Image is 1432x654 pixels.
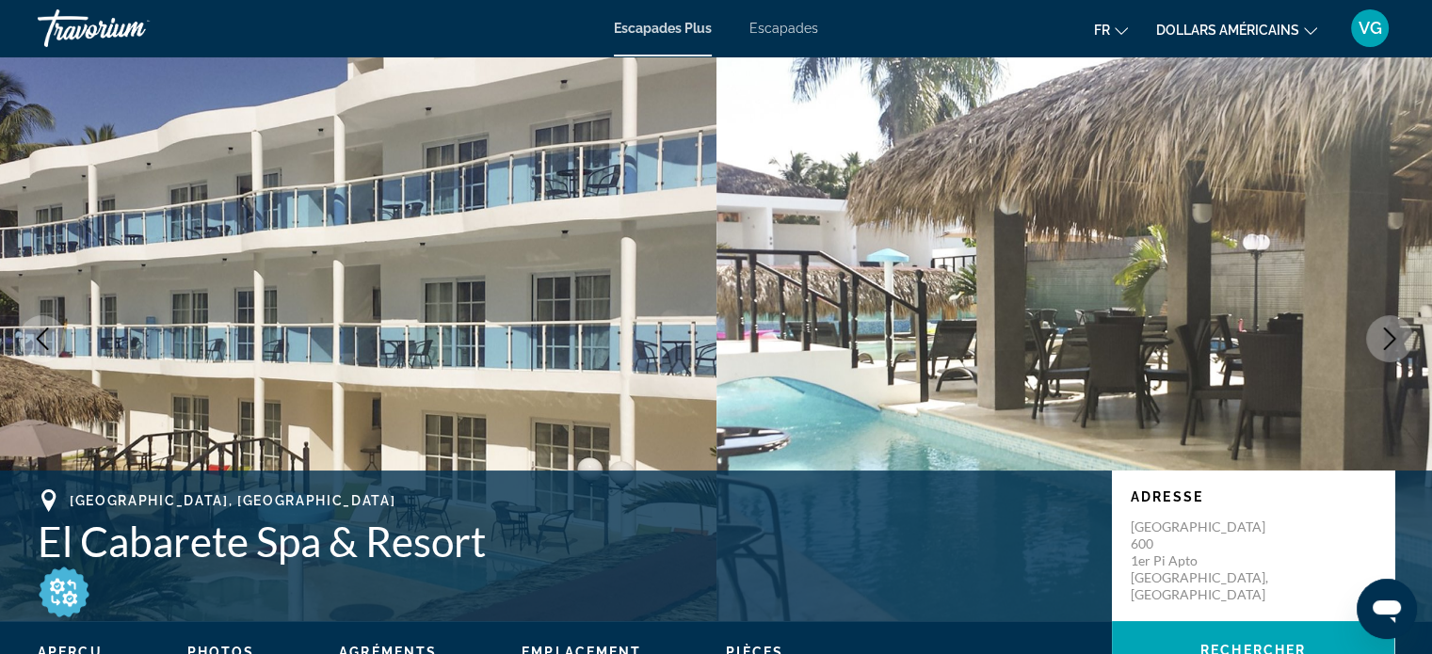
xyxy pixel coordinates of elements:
button: Next image [1366,315,1413,362]
span: [GEOGRAPHIC_DATA], [GEOGRAPHIC_DATA] [70,493,395,508]
font: dollars américains [1156,23,1299,38]
font: fr [1094,23,1110,38]
a: Travorium [38,4,226,53]
button: Previous image [19,315,66,362]
h1: El Cabarete Spa & Resort [38,517,1093,566]
iframe: Bouton de lancement de la fenêtre de messagerie [1357,579,1417,639]
p: Adresse [1131,489,1376,504]
img: weeks_O.png [38,566,90,618]
a: Escapades [749,21,818,36]
p: [GEOGRAPHIC_DATA] 600 1er pi apto [GEOGRAPHIC_DATA], [GEOGRAPHIC_DATA] [1131,518,1281,603]
button: Changer de langue [1094,16,1128,43]
font: VG [1359,18,1382,38]
button: Changer de devise [1156,16,1317,43]
button: Menu utilisateur [1345,8,1394,48]
a: Escapades Plus [614,21,712,36]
